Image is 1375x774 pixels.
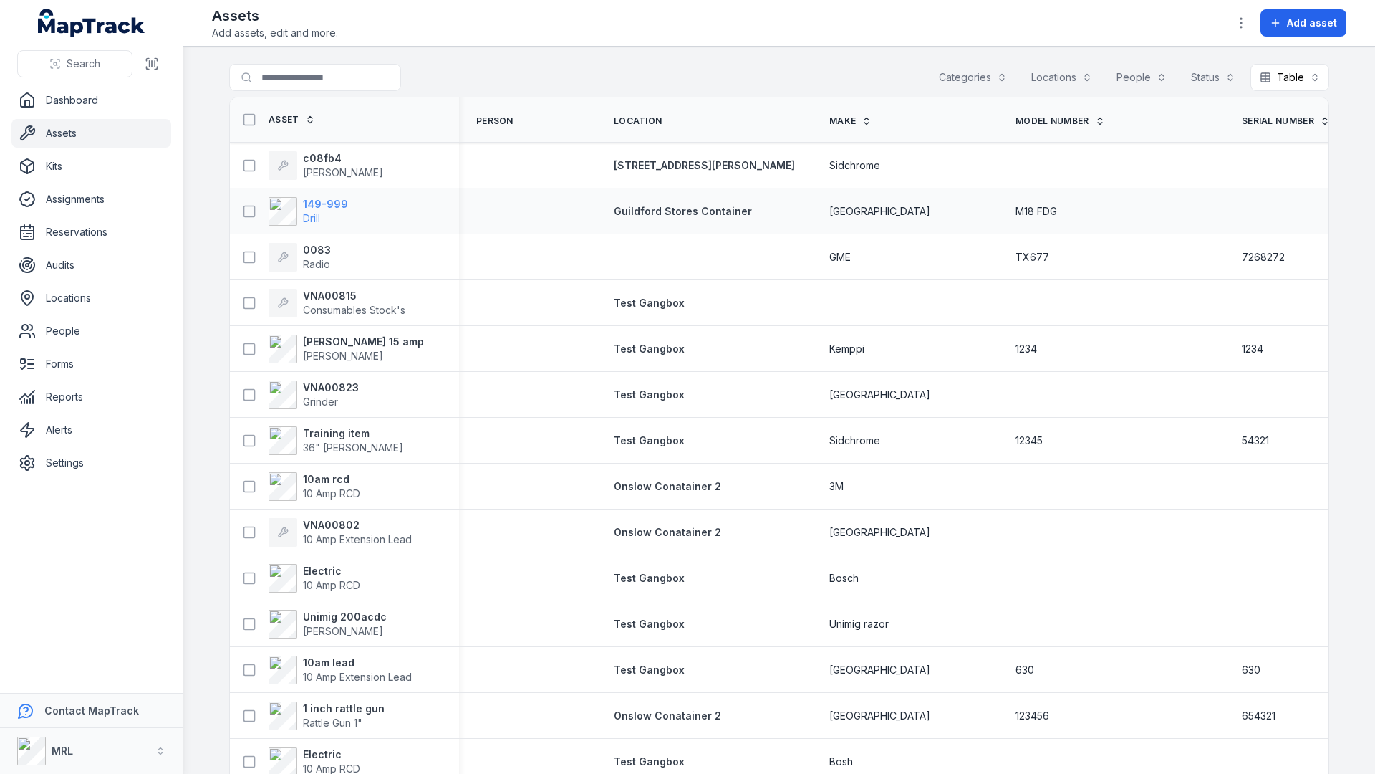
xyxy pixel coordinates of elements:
strong: [PERSON_NAME] 15 amp [303,335,424,349]
span: Test Gangbox [614,572,685,584]
a: Kits [11,152,171,181]
span: Onslow Conatainer 2 [614,526,721,538]
a: Unimig 200acdc[PERSON_NAME] [269,610,387,639]
button: Add asset [1260,9,1346,37]
button: Search [17,50,132,77]
span: [GEOGRAPHIC_DATA] [829,388,930,402]
a: Test Gangbox [614,663,685,677]
a: Test Gangbox [614,755,685,769]
span: Rattle Gun 1" [303,717,362,729]
span: Person [476,115,513,127]
span: 123456 [1015,709,1049,723]
h2: Assets [212,6,338,26]
span: Bosh [829,755,853,769]
a: 0083Radio [269,243,331,272]
strong: 1 inch rattle gun [303,702,385,716]
a: MapTrack [38,9,145,37]
button: Locations [1022,64,1101,91]
span: Test Gangbox [614,297,685,309]
a: Serial Number [1242,115,1330,127]
a: Forms [11,350,171,378]
span: Test Gangbox [614,755,685,768]
span: Sidchrome [829,158,880,173]
a: Asset [269,114,315,125]
strong: Contact MapTrack [44,704,139,717]
a: Model Number [1015,115,1105,127]
a: Audits [11,251,171,279]
span: Drill [303,212,320,224]
strong: Electric [303,564,360,578]
span: Grinder [303,396,338,408]
span: Asset [269,114,299,125]
span: Test Gangbox [614,343,685,355]
strong: Electric [303,747,360,762]
span: Radio [303,258,330,270]
span: Onslow Conatainer 2 [614,709,721,722]
a: 10am rcd10 Amp RCD [269,472,360,501]
span: [STREET_ADDRESS][PERSON_NAME] [614,159,795,171]
span: 10 Amp Extension Lead [303,671,412,683]
a: 10am lead10 Amp Extension Lead [269,656,412,684]
span: M18 FDG [1015,204,1057,219]
span: Location [614,115,662,127]
span: Test Gangbox [614,434,685,446]
a: Onslow Conatainer 2 [614,525,721,540]
span: Test Gangbox [614,388,685,401]
a: Make [829,115,872,127]
a: 149-999Drill [269,197,348,226]
a: People [11,317,171,345]
span: Sidchrome [829,434,880,448]
a: Assignments [11,185,171,214]
span: 630 [1015,663,1034,677]
span: 54321 [1242,434,1269,448]
strong: Unimig 200acdc [303,610,387,624]
span: Unimig razor [829,617,889,631]
strong: c08fb4 [303,151,383,166]
strong: 0083 [303,243,331,257]
span: 10 Amp RCD [303,579,360,591]
button: People [1107,64,1176,91]
span: [PERSON_NAME] [303,350,383,362]
span: Serial Number [1242,115,1314,127]
a: Reports [11,383,171,411]
a: Dashboard [11,86,171,115]
span: Add asset [1287,16,1337,30]
a: Test Gangbox [614,342,685,356]
span: GME [829,250,851,264]
span: 10 Amp RCD [303,487,360,500]
span: Onslow Conatainer 2 [614,480,721,492]
span: 1234 [1242,342,1263,356]
span: [GEOGRAPHIC_DATA] [829,525,930,540]
span: Test Gangbox [614,618,685,630]
button: Categories [930,64,1016,91]
a: [STREET_ADDRESS][PERSON_NAME] [614,158,795,173]
a: Test Gangbox [614,571,685,586]
a: Guildford Stores Container [614,204,752,219]
span: Test Gangbox [614,664,685,676]
a: VNA0080210 Amp Extension Lead [269,518,412,547]
a: Assets [11,119,171,148]
a: Alerts [11,416,171,444]
span: Consumables Stock's [303,304,405,316]
span: [GEOGRAPHIC_DATA] [829,204,930,219]
a: Test Gangbox [614,296,685,310]
span: 3M [829,479,844,494]
a: Onslow Conatainer 2 [614,479,721,494]
a: Locations [11,284,171,312]
a: VNA00823Grinder [269,381,359,409]
span: [PERSON_NAME] [303,625,383,637]
span: 630 [1242,663,1260,677]
span: Kemppi [829,342,864,356]
span: 7268272 [1242,250,1285,264]
span: 10 Amp Extension Lead [303,533,412,545]
strong: 10am rcd [303,472,360,487]
a: c08fb4[PERSON_NAME] [269,151,383,180]
span: 1234 [1015,342,1037,356]
strong: 10am lead [303,656,412,670]
strong: VNA00815 [303,289,405,303]
a: Onslow Conatainer 2 [614,709,721,723]
span: 36" [PERSON_NAME] [303,441,403,454]
strong: VNA00823 [303,381,359,395]
strong: MRL [52,745,73,757]
span: [PERSON_NAME] [303,166,383,178]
